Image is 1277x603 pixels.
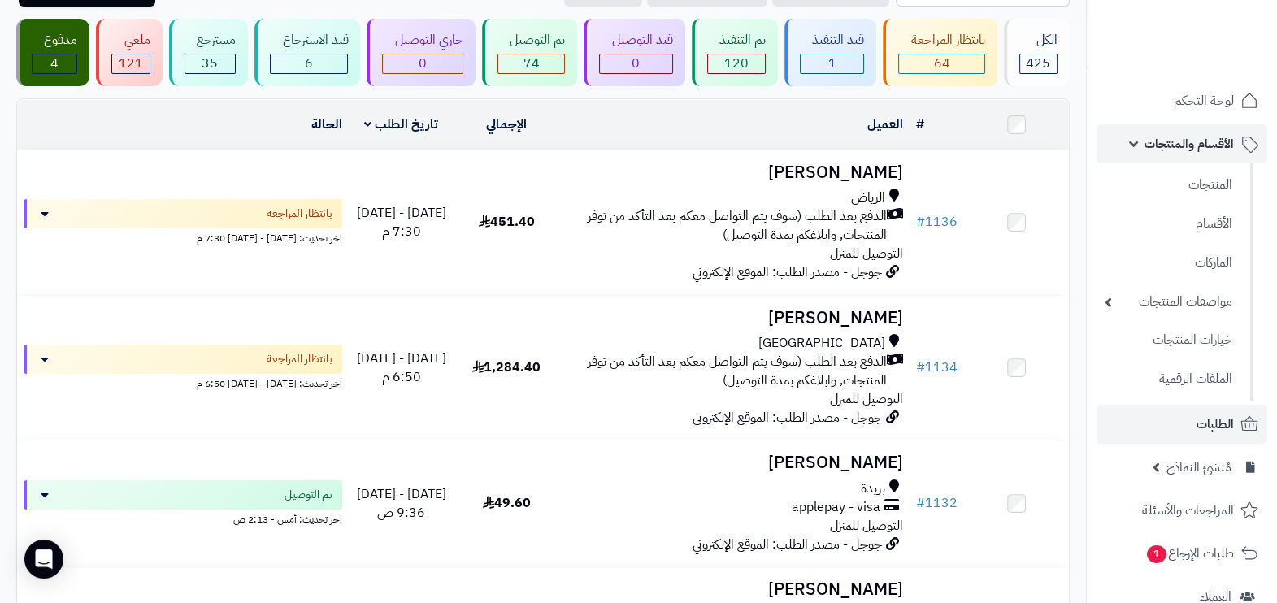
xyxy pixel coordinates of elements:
[93,19,165,86] a: ملغي 121
[566,580,903,599] h3: [PERSON_NAME]
[472,358,541,377] span: 1,284.40
[357,484,446,523] span: [DATE] - [DATE] 9:36 ص
[1097,167,1240,202] a: المنتجات
[861,479,885,498] span: بريدة
[267,351,332,367] span: بانتظار المراجعة
[357,349,446,387] span: [DATE] - [DATE] 6:50 م
[916,212,958,232] a: #1136
[1097,245,1240,280] a: الماركات
[600,54,671,73] div: 0
[916,493,925,513] span: #
[1174,89,1234,112] span: لوحة التحكم
[693,408,882,427] span: جوجل - مصدر الطلب: الموقع الإلكتروني
[357,203,446,241] span: [DATE] - [DATE] 7:30 م
[112,54,149,73] div: 121
[1146,544,1167,564] span: 1
[830,389,903,409] span: التوصيل للمنزل
[1097,534,1267,573] a: طلبات الإرجاع1
[566,163,903,182] h3: [PERSON_NAME]
[285,487,332,503] span: تم التوصيل
[899,54,984,73] div: 64
[707,31,766,50] div: تم التنفيذ
[599,31,672,50] div: قيد التوصيل
[185,54,235,73] div: 35
[1197,413,1234,436] span: الطلبات
[1142,499,1234,522] span: المراجعات والأسئلة
[916,358,958,377] a: #1134
[50,54,59,73] span: 4
[688,19,781,86] a: تم التنفيذ 120
[851,189,885,207] span: الرياض
[13,19,93,86] a: مدفوع 4
[479,212,535,232] span: 451.40
[24,540,63,579] div: Open Intercom Messenger
[1145,132,1234,155] span: الأقسام والمنتجات
[1019,31,1058,50] div: الكل
[1097,405,1267,444] a: الطلبات
[486,115,527,134] a: الإجمالي
[880,19,1000,86] a: بانتظار المراجعة 64
[830,516,903,536] span: التوصيل للمنزل
[32,31,77,50] div: مدفوع
[382,31,463,50] div: جاري التوصيل
[566,309,903,328] h3: [PERSON_NAME]
[497,31,565,50] div: تم التوصيل
[271,54,347,73] div: 6
[800,31,864,50] div: قيد التنفيذ
[758,334,885,353] span: [GEOGRAPHIC_DATA]
[523,54,540,73] span: 74
[1166,456,1231,479] span: مُنشئ النماذج
[724,54,749,73] span: 120
[916,212,925,232] span: #
[781,19,880,86] a: قيد التنفيذ 1
[498,54,564,73] div: 74
[632,54,640,73] span: 0
[479,19,580,86] a: تم التوصيل 74
[1097,81,1267,120] a: لوحة التحكم
[867,115,903,134] a: العميل
[202,54,218,73] span: 35
[1166,20,1262,54] img: logo-2.png
[792,498,880,517] span: applepay - visa
[898,31,984,50] div: بانتظار المراجعة
[828,54,836,73] span: 1
[166,19,251,86] a: مسترجع 35
[270,31,348,50] div: قيد الاسترجاع
[363,19,478,86] a: جاري التوصيل 0
[801,54,863,73] div: 1
[916,493,958,513] a: #1132
[24,374,342,391] div: اخر تحديث: [DATE] - [DATE] 6:50 م
[311,115,342,134] a: الحالة
[119,54,143,73] span: 121
[933,54,949,73] span: 64
[267,206,332,222] span: بانتظار المراجعة
[916,115,924,134] a: #
[1145,542,1234,565] span: طلبات الإرجاع
[566,207,887,245] span: الدفع بعد الطلب (سوف يتم التواصل معكم بعد التأكد من توفر المنتجات, وابلاغكم بمدة التوصيل)
[916,358,925,377] span: #
[33,54,76,73] div: 4
[1001,19,1073,86] a: الكل425
[185,31,236,50] div: مسترجع
[1097,206,1240,241] a: الأقسام
[1097,362,1240,397] a: الملفات الرقمية
[419,54,427,73] span: 0
[383,54,462,73] div: 0
[708,54,765,73] div: 120
[693,262,882,282] span: جوجل - مصدر الطلب: الموقع الإلكتروني
[111,31,150,50] div: ملغي
[1026,54,1050,73] span: 425
[580,19,688,86] a: قيد التوصيل 0
[1097,284,1240,319] a: مواصفات المنتجات
[566,453,903,472] h3: [PERSON_NAME]
[566,353,887,390] span: الدفع بعد الطلب (سوف يتم التواصل معكم بعد التأكد من توفر المنتجات, وابلاغكم بمدة التوصيل)
[693,535,882,554] span: جوجل - مصدر الطلب: الموقع الإلكتروني
[24,510,342,527] div: اخر تحديث: أمس - 2:13 ص
[483,493,531,513] span: 49.60
[251,19,363,86] a: قيد الاسترجاع 6
[1097,323,1240,358] a: خيارات المنتجات
[305,54,313,73] span: 6
[1097,491,1267,530] a: المراجعات والأسئلة
[830,244,903,263] span: التوصيل للمنزل
[24,228,342,245] div: اخر تحديث: [DATE] - [DATE] 7:30 م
